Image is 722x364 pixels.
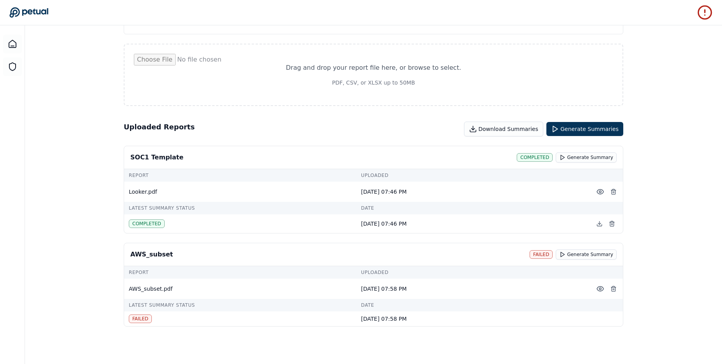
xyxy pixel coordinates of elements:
button: Delete Report [607,185,620,199]
div: SOC1 Template [130,153,183,162]
div: AWS_subset [130,250,173,259]
div: completed [129,219,165,228]
button: Delete generated summary [606,217,618,230]
button: Download Summaries [464,122,543,136]
td: [DATE] 07:46 PM [356,214,589,233]
button: Generate Summaries [546,122,623,136]
td: Uploaded [356,169,589,182]
td: AWS_subset.pdf [124,279,356,299]
td: [DATE] 07:58 PM [356,311,589,326]
td: Looker.pdf [124,182,356,202]
td: [DATE] 07:46 PM [356,182,589,202]
td: Date [356,299,589,311]
button: Download generated summary [593,217,606,230]
div: failed [129,315,152,323]
td: Date [356,202,589,214]
a: Go to Dashboard [9,7,48,18]
td: Report [124,169,356,182]
div: failed [530,250,553,259]
a: Dashboard [3,35,22,53]
button: Preview File (hover for quick preview, click for full view) [593,282,607,296]
h2: Uploaded Reports [124,122,195,136]
button: Delete Report [607,282,620,296]
div: completed [517,153,553,162]
td: Uploaded [356,266,589,279]
td: [DATE] 07:58 PM [356,279,589,299]
td: Latest Summary Status [124,299,356,311]
button: Preview File (hover for quick preview, click for full view) [593,185,607,199]
td: Report [124,266,356,279]
button: Generate Summary [556,152,617,163]
td: Latest Summary Status [124,202,356,214]
button: Generate Summary [556,249,617,260]
a: SOC [3,57,22,76]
